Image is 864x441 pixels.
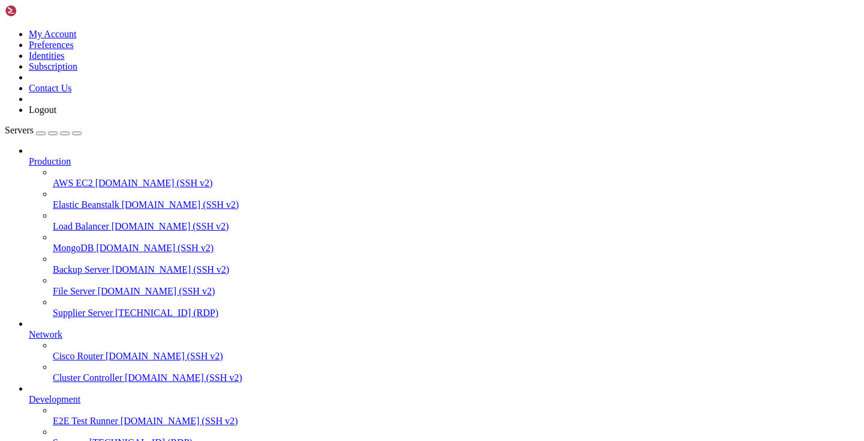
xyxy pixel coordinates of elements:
[29,329,859,340] a: Network
[29,40,74,50] a: Preferences
[53,199,859,210] a: Elastic Beanstalk [DOMAIN_NAME] (SSH v2)
[29,394,80,404] span: Development
[5,125,82,135] a: Servers
[53,275,859,297] li: File Server [DOMAIN_NAME] (SSH v2)
[53,178,93,188] span: AWS EC2
[29,329,62,339] span: Network
[53,405,859,427] li: E2E Test Runner [DOMAIN_NAME] (SSH v2)
[53,232,859,254] li: MongoDB [DOMAIN_NAME] (SSH v2)
[29,105,56,115] a: Logout
[29,29,77,39] a: My Account
[96,243,214,253] span: [DOMAIN_NAME] (SSH v2)
[53,286,95,296] span: File Server
[53,221,109,231] span: Load Balancer
[29,318,859,383] li: Network
[53,308,113,318] span: Supplier Server
[53,199,119,210] span: Elastic Beanstalk
[29,394,859,405] a: Development
[53,189,859,210] li: Elastic Beanstalk [DOMAIN_NAME] (SSH v2)
[95,178,213,188] span: [DOMAIN_NAME] (SSH v2)
[112,264,230,275] span: [DOMAIN_NAME] (SSH v2)
[53,210,859,232] li: Load Balancer [DOMAIN_NAME] (SSH v2)
[112,221,229,231] span: [DOMAIN_NAME] (SSH v2)
[122,199,239,210] span: [DOMAIN_NAME] (SSH v2)
[53,416,859,427] a: E2E Test Runner [DOMAIN_NAME] (SSH v2)
[53,308,859,318] a: Supplier Server [TECHNICAL_ID] (RDP)
[53,243,859,254] a: MongoDB [DOMAIN_NAME] (SSH v2)
[53,416,118,426] span: E2E Test Runner
[106,351,223,361] span: [DOMAIN_NAME] (SSH v2)
[53,340,859,362] li: Cisco Router [DOMAIN_NAME] (SSH v2)
[53,254,859,275] li: Backup Server [DOMAIN_NAME] (SSH v2)
[5,5,74,17] img: Shellngn
[125,373,242,383] span: [DOMAIN_NAME] (SSH v2)
[5,125,34,135] span: Servers
[53,373,122,383] span: Cluster Controller
[29,83,72,93] a: Contact Us
[53,243,94,253] span: MongoDB
[53,178,859,189] a: AWS EC2 [DOMAIN_NAME] (SSH v2)
[53,264,859,275] a: Backup Server [DOMAIN_NAME] (SSH v2)
[121,416,238,426] span: [DOMAIN_NAME] (SSH v2)
[29,145,859,318] li: Production
[29,50,65,61] a: Identities
[98,286,215,296] span: [DOMAIN_NAME] (SSH v2)
[115,308,218,318] span: [TECHNICAL_ID] (RDP)
[53,362,859,383] li: Cluster Controller [DOMAIN_NAME] (SSH v2)
[53,351,859,362] a: Cisco Router [DOMAIN_NAME] (SSH v2)
[53,297,859,318] li: Supplier Server [TECHNICAL_ID] (RDP)
[29,61,77,71] a: Subscription
[53,167,859,189] li: AWS EC2 [DOMAIN_NAME] (SSH v2)
[53,221,859,232] a: Load Balancer [DOMAIN_NAME] (SSH v2)
[53,351,103,361] span: Cisco Router
[53,373,859,383] a: Cluster Controller [DOMAIN_NAME] (SSH v2)
[53,286,859,297] a: File Server [DOMAIN_NAME] (SSH v2)
[29,156,859,167] a: Production
[29,156,71,166] span: Production
[53,264,110,275] span: Backup Server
